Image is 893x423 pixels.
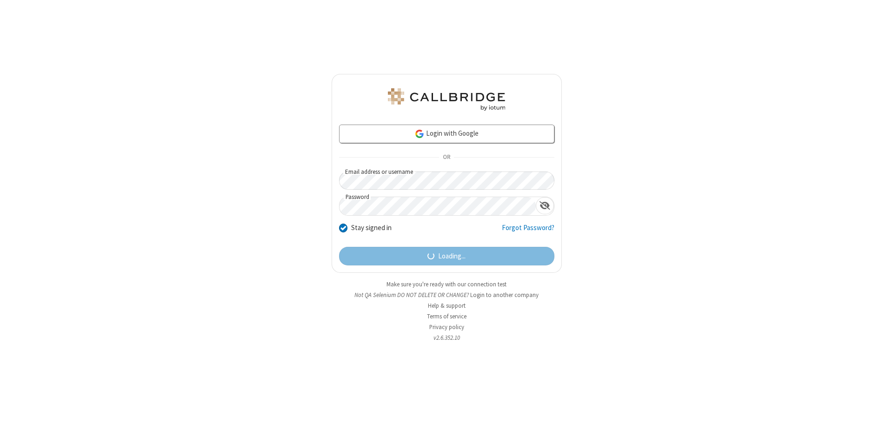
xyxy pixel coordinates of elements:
a: Help & support [428,302,466,310]
a: Privacy policy [429,323,464,331]
a: Terms of service [427,312,466,320]
span: OR [439,151,454,164]
a: Login with Google [339,125,554,143]
a: Make sure you're ready with our connection test [387,280,506,288]
img: QA Selenium DO NOT DELETE OR CHANGE [386,88,507,111]
li: Not QA Selenium DO NOT DELETE OR CHANGE? [332,291,562,299]
li: v2.6.352.10 [332,333,562,342]
a: Forgot Password? [502,223,554,240]
input: Password [340,197,536,215]
div: Show password [536,197,554,214]
button: Loading... [339,247,554,265]
iframe: Chat [870,399,886,416]
input: Email address or username [339,172,554,190]
span: Loading... [438,251,466,262]
label: Stay signed in [351,223,392,233]
img: google-icon.png [414,129,425,139]
button: Login to another company [470,291,539,299]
